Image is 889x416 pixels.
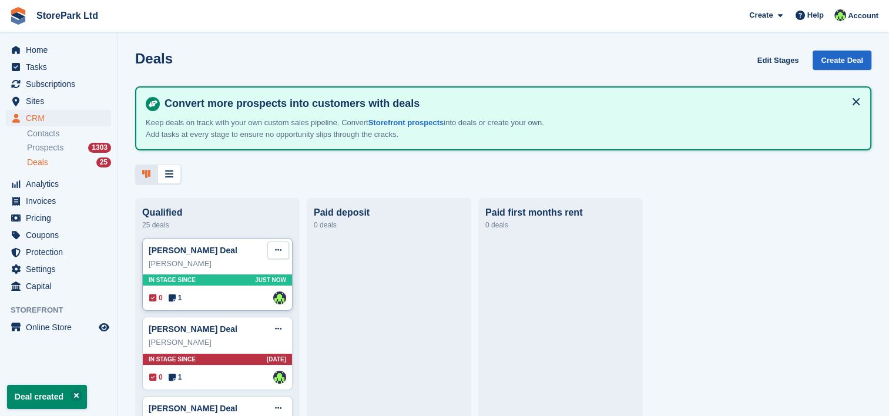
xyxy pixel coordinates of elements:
span: Analytics [26,176,96,192]
div: 25 [96,157,111,167]
span: Prospects [27,142,63,153]
a: menu [6,227,111,243]
span: 0 [149,293,163,303]
span: Just now [255,276,286,284]
span: CRM [26,110,96,126]
div: 1303 [88,143,111,153]
span: Sites [26,93,96,109]
a: menu [6,210,111,226]
span: Storefront [11,304,117,316]
a: [PERSON_NAME] Deal [149,246,237,255]
p: Keep deals on track with your own custom sales pipeline. Convert into deals or create your own. A... [146,117,557,140]
a: Preview store [97,320,111,334]
a: menu [6,110,111,126]
a: Storefront prospects [368,118,444,127]
span: In stage since [149,276,196,284]
a: StorePark Ltd [32,6,103,25]
a: menu [6,261,111,277]
a: menu [6,319,111,336]
a: Prospects 1303 [27,142,111,154]
img: Ryan Mulcahy [834,9,846,21]
span: Account [848,10,878,22]
span: Invoices [26,193,96,209]
a: menu [6,93,111,109]
a: Edit Stages [753,51,804,70]
a: Deals 25 [27,156,111,169]
div: [PERSON_NAME] [149,337,286,348]
a: menu [6,244,111,260]
h4: Convert more prospects into customers with deals [160,97,861,110]
a: menu [6,176,111,192]
img: stora-icon-8386f47178a22dfd0bd8f6a31ec36ba5ce8667c1dd55bd0f319d3a0aa187defe.svg [9,7,27,25]
span: Protection [26,244,96,260]
a: [PERSON_NAME] Deal [149,404,237,413]
a: [PERSON_NAME] Deal [149,324,237,334]
span: Deals [27,157,48,168]
div: 0 deals [485,218,636,232]
div: 0 deals [314,218,464,232]
span: Pricing [26,210,96,226]
span: Capital [26,278,96,294]
span: [DATE] [267,355,286,364]
div: Paid deposit [314,207,464,218]
div: Paid first months rent [485,207,636,218]
a: Create Deal [813,51,871,70]
a: menu [6,59,111,75]
span: Help [807,9,824,21]
span: Home [26,42,96,58]
div: [PERSON_NAME] [149,258,286,270]
img: Ryan Mulcahy [273,371,286,384]
span: Create [749,9,773,21]
div: 25 deals [142,218,293,232]
img: Ryan Mulcahy [273,291,286,304]
a: Contacts [27,128,111,139]
div: Qualified [142,207,293,218]
a: menu [6,76,111,92]
span: Online Store [26,319,96,336]
span: Tasks [26,59,96,75]
span: 1 [169,293,182,303]
span: Settings [26,261,96,277]
span: Subscriptions [26,76,96,92]
span: In stage since [149,355,196,364]
a: menu [6,278,111,294]
h1: Deals [135,51,173,66]
span: 0 [149,372,163,383]
p: Deal created [7,385,87,409]
a: menu [6,42,111,58]
span: Coupons [26,227,96,243]
span: 1 [169,372,182,383]
a: menu [6,193,111,209]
